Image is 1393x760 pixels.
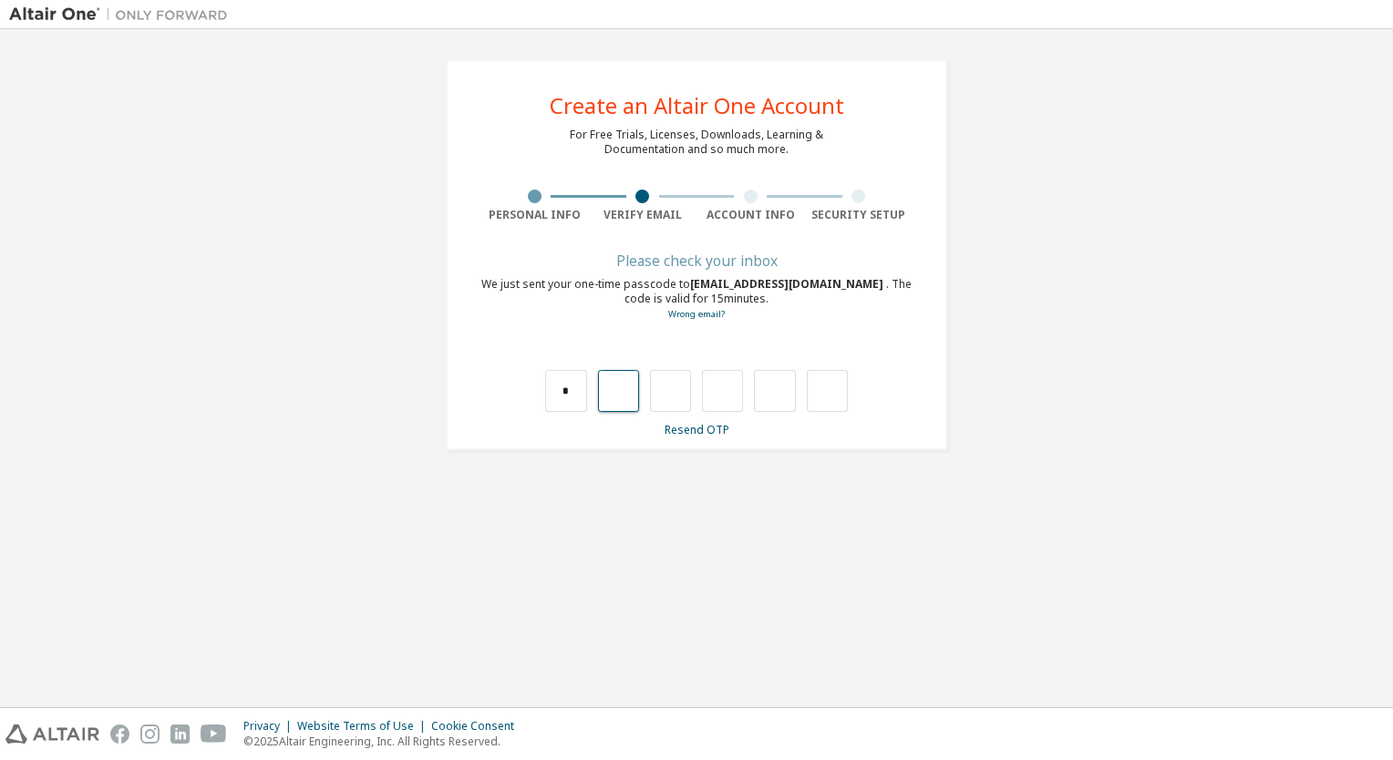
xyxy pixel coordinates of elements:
span: [EMAIL_ADDRESS][DOMAIN_NAME] [690,276,886,292]
a: Resend OTP [665,422,729,437]
img: Altair One [9,5,237,24]
img: instagram.svg [140,724,160,744]
div: For Free Trials, Licenses, Downloads, Learning & Documentation and so much more. [570,128,823,157]
img: linkedin.svg [170,724,190,744]
div: Security Setup [805,208,913,222]
div: Account Info [696,208,805,222]
div: Privacy [243,719,297,734]
img: altair_logo.svg [5,724,99,744]
p: © 2025 Altair Engineering, Inc. All Rights Reserved. [243,734,525,749]
div: Website Terms of Use [297,719,431,734]
a: Go back to the registration form [668,308,725,320]
div: Create an Altair One Account [550,95,844,117]
div: We just sent your one-time passcode to . The code is valid for 15 minutes. [480,277,913,322]
div: Personal Info [480,208,589,222]
div: Please check your inbox [480,255,913,266]
img: facebook.svg [110,724,129,744]
div: Verify Email [589,208,697,222]
img: youtube.svg [201,724,227,744]
div: Cookie Consent [431,719,525,734]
